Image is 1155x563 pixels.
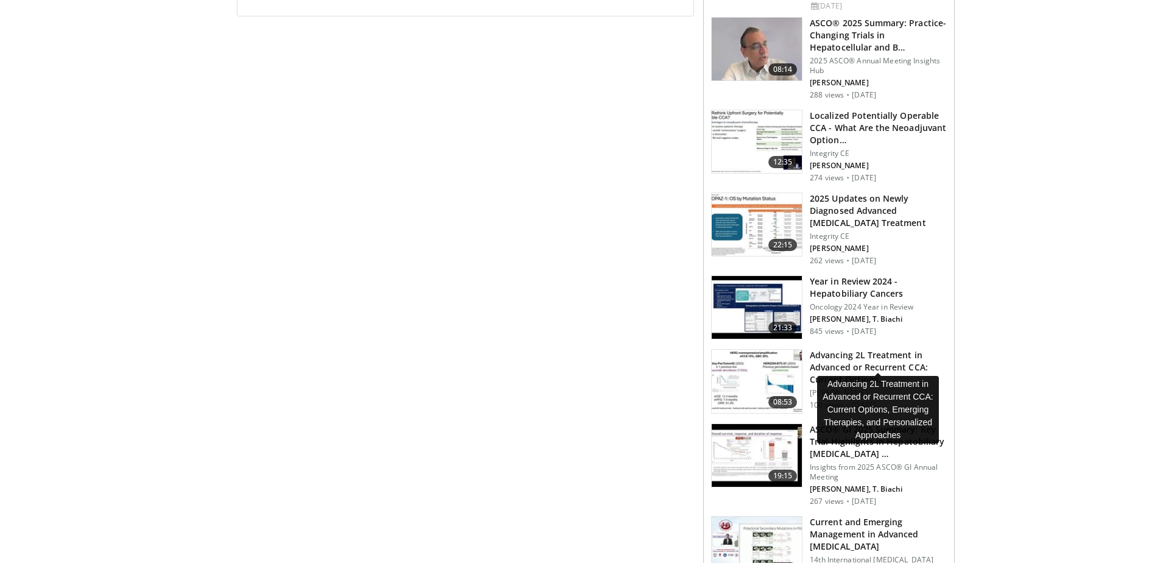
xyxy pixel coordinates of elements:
p: Insights from 2025 ASCO® GI Annual Meeting [810,462,947,482]
p: [PERSON_NAME], T. Biachi [810,484,947,494]
p: [DATE] [852,256,876,266]
span: 08:53 [768,396,798,408]
div: [DATE] [811,1,944,12]
h3: Current and Emerging Management in Advanced [MEDICAL_DATA] [810,516,947,553]
img: 225cb990-90fb-4aa7-8157-ec72f1ef977a.150x105_q85_crop-smart_upscale.jpg [712,350,802,413]
a: 08:14 ASCO® 2025 Summary: Practice-Changing Trials in Hepatocellular and B… 2025 ASCO® Annual Mee... [711,17,947,100]
h3: Localized Potentially Operable CCA - What Are the Neoadjuvant Option… [810,110,947,146]
p: 845 views [810,327,844,336]
p: [PERSON_NAME] [810,161,947,171]
a: 19:15 ASCO® GI 2025 Summary: Key Trial Highlights in Hepatobiliary [MEDICAL_DATA] … Insights from... [711,423,947,506]
div: · [846,256,849,266]
p: [PERSON_NAME], T. Biachi [810,314,947,324]
p: [PERSON_NAME] [810,78,947,88]
span: 08:14 [768,63,798,76]
a: 22:15 2025 Updates on Newly Diagnosed Advanced [MEDICAL_DATA] Treatment Integrity CE [PERSON_NAME... [711,193,947,266]
p: [DATE] [852,173,876,183]
div: · [846,173,849,183]
p: 267 views [810,497,844,506]
img: 453a5945-1acb-4386-98c6-54c8f239c86a.150x105_q85_crop-smart_upscale.jpg [712,18,802,81]
div: · [846,327,849,336]
span: 21:33 [768,322,798,334]
span: 22:15 [768,239,798,251]
div: · [846,90,849,100]
img: ebe867b8-14df-4418-90e1-036ca6816941.150x105_q85_crop-smart_upscale.jpg [712,193,802,257]
p: Oncology 2024 Year in Review [810,302,947,312]
img: 4f567101-ef98-4449-8827-edd308cc859d.150x105_q85_crop-smart_upscale.jpg [712,424,802,487]
a: 08:53 Advancing 2L Treatment in Advanced or Recurrent CCA: Current Options… [PERSON_NAME] 100 vie... [711,349,947,414]
div: · [846,497,849,506]
p: 100 views [810,400,844,410]
h3: Year in Review 2024 - Hepatobiliary Cancers [810,275,947,300]
p: 288 views [810,90,844,100]
p: [DATE] [852,327,876,336]
p: Integrity CE [810,232,947,241]
h3: ASCO® 2025 Summary: Practice-Changing Trials in Hepatocellular and B… [810,17,947,54]
h3: 2025 Updates on Newly Diagnosed Advanced [MEDICAL_DATA] Treatment [810,193,947,229]
p: [PERSON_NAME] [810,388,947,398]
h3: ASCO® GI 2025 Summary: Key Trial Highlights in Hepatobiliary [MEDICAL_DATA] … [810,423,947,460]
p: [DATE] [852,90,876,100]
a: 21:33 Year in Review 2024 - Hepatobiliary Cancers Oncology 2024 Year in Review [PERSON_NAME], T. ... [711,275,947,340]
p: 2025 ASCO® Annual Meeting Insights Hub [810,56,947,76]
p: [DATE] [852,497,876,506]
p: 262 views [810,256,844,266]
a: 12:35 Localized Potentially Operable CCA - What Are the Neoadjuvant Option… Integrity CE [PERSON_... [711,110,947,183]
p: [PERSON_NAME] [810,244,947,253]
span: 12:35 [768,156,798,168]
img: d6f7d74d-60ec-4f6c-b687-6bead1d1284b.150x105_q85_crop-smart_upscale.jpg [712,276,802,339]
span: 19:15 [768,470,798,482]
img: a7af73dd-fee8-4509-b621-a72f16522e33.150x105_q85_crop-smart_upscale.jpg [712,110,802,174]
p: Integrity CE [810,149,947,158]
h3: Advancing 2L Treatment in Advanced or Recurrent CCA: Current Options… [810,349,947,386]
div: Advancing 2L Treatment in Advanced or Recurrent CCA: Current Options, Emerging Therapies, and Per... [817,376,939,444]
p: 274 views [810,173,844,183]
